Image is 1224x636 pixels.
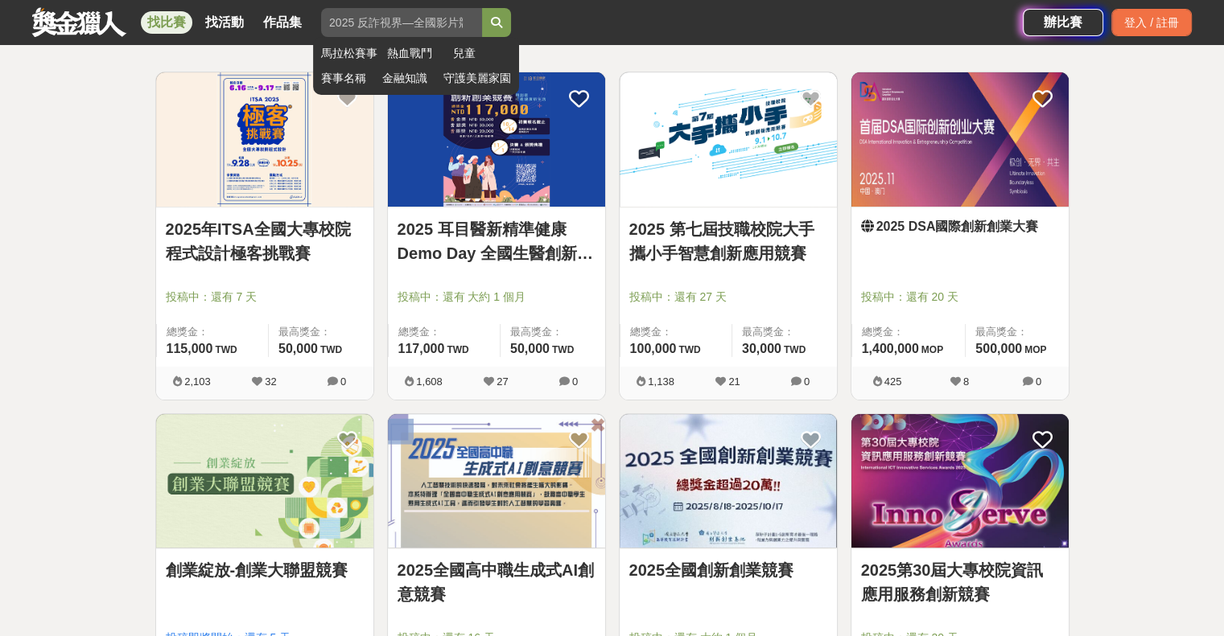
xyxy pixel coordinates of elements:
[861,558,1059,606] a: 2025第30屆大專校院資訊應用服務創新競賽
[861,217,1059,236] a: 2025 DSA國際創新創業大賽
[742,324,827,340] span: 最高獎金：
[398,324,490,340] span: 總獎金：
[398,342,445,355] span: 117,000
[620,414,837,548] img: Cover Image
[784,344,806,355] span: TWD
[648,375,674,388] span: 1,138
[629,289,827,306] span: 投稿中：還有 27 天
[497,375,508,388] span: 27
[963,375,969,388] span: 8
[156,72,373,207] a: Cover Image
[321,8,482,37] input: 2025 反詐視界—全國影片競賽
[851,72,1069,207] a: Cover Image
[728,375,740,388] span: 21
[862,342,919,355] span: 1,400,000
[1023,9,1103,36] a: 辦比賽
[804,375,810,388] span: 0
[167,324,258,340] span: 總獎金：
[156,414,373,549] a: Cover Image
[382,70,435,87] a: 金融知識
[742,342,781,355] span: 30,000
[340,375,346,388] span: 0
[975,342,1022,355] span: 500,000
[1024,344,1046,355] span: MOP
[884,375,902,388] span: 425
[278,324,364,340] span: 最高獎金：
[861,289,1059,306] span: 投稿中：還有 20 天
[388,414,605,549] a: Cover Image
[921,344,943,355] span: MOP
[572,375,578,388] span: 0
[862,324,956,340] span: 總獎金：
[552,344,574,355] span: TWD
[510,324,596,340] span: 最高獎金：
[388,72,605,207] img: Cover Image
[141,11,192,34] a: 找比賽
[388,72,605,207] a: Cover Image
[447,344,468,355] span: TWD
[387,45,445,62] a: 熱血戰鬥
[166,289,364,306] span: 投稿中：還有 7 天
[851,414,1069,549] a: Cover Image
[398,558,596,606] a: 2025全國高中職生成式AI創意競賽
[851,414,1069,548] img: Cover Image
[321,45,379,62] a: 馬拉松賽事
[320,344,342,355] span: TWD
[257,11,308,34] a: 作品集
[184,375,211,388] span: 2,103
[630,342,677,355] span: 100,000
[629,558,827,582] a: 2025全國創新創業競賽
[443,70,511,87] a: 守護美麗家園
[851,72,1069,207] img: Cover Image
[975,324,1058,340] span: 最高獎金：
[156,72,373,207] img: Cover Image
[388,414,605,548] img: Cover Image
[620,414,837,549] a: Cover Image
[629,217,827,265] a: 2025 第七屆技職校院大手攜小手智慧創新應用競賽
[278,342,318,355] span: 50,000
[1111,9,1192,36] div: 登入 / 註冊
[167,342,213,355] span: 115,000
[199,11,250,34] a: 找活動
[166,558,364,582] a: 創業綻放-創業大聯盟競賽
[166,217,364,265] a: 2025年ITSA全國大專校院程式設計極客挑戰賽
[453,45,511,62] a: 兒童
[678,344,700,355] span: TWD
[510,342,550,355] span: 50,000
[215,344,237,355] span: TWD
[398,217,596,265] a: 2025 耳目醫新精準健康 Demo Day 全國生醫創新創業競賽
[620,72,837,207] a: Cover Image
[398,289,596,306] span: 投稿中：還有 大約 1 個月
[1036,375,1041,388] span: 0
[265,375,276,388] span: 32
[416,375,443,388] span: 1,608
[156,414,373,548] img: Cover Image
[630,324,722,340] span: 總獎金：
[321,70,374,87] a: 賽事名稱
[620,72,837,207] img: Cover Image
